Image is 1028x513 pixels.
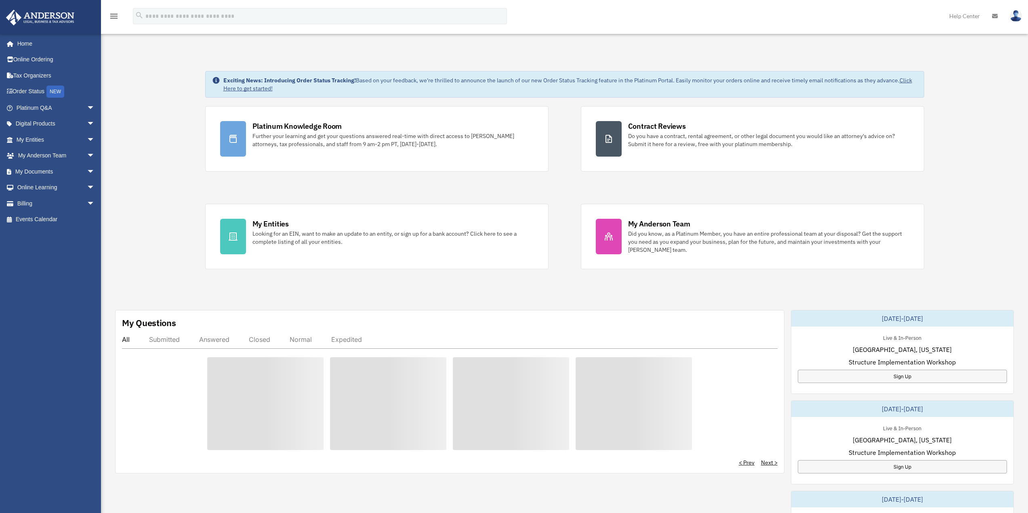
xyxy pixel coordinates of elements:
a: My Entitiesarrow_drop_down [6,132,107,148]
div: Live & In-Person [877,333,928,341]
a: Tax Organizers [6,67,107,84]
div: My Questions [122,317,176,329]
div: Normal [290,335,312,343]
div: [DATE]-[DATE] [791,401,1013,417]
span: Structure Implementation Workshop [849,448,956,457]
a: My Anderson Team Did you know, as a Platinum Member, you have an entire professional team at your... [581,204,924,269]
div: Submitted [149,335,180,343]
div: NEW [46,86,64,98]
a: Sign Up [798,370,1007,383]
div: My Anderson Team [628,219,690,229]
span: arrow_drop_down [87,163,103,180]
div: Answered [199,335,229,343]
a: Digital Productsarrow_drop_down [6,116,107,132]
a: My Entities Looking for an EIN, want to make an update to an entity, or sign up for a bank accoun... [205,204,549,269]
a: Platinum Knowledge Room Further your learning and get your questions answered real-time with dire... [205,106,549,172]
div: Do you have a contract, rental agreement, or other legal document you would like an attorney's ad... [628,132,909,148]
a: Next > [761,459,778,467]
span: arrow_drop_down [87,132,103,148]
a: Sign Up [798,460,1007,473]
div: [DATE]-[DATE] [791,491,1013,507]
div: Looking for an EIN, want to make an update to an entity, or sign up for a bank account? Click her... [252,230,534,246]
a: menu [109,14,119,21]
a: Online Learningarrow_drop_down [6,180,107,196]
img: Anderson Advisors Platinum Portal [4,10,77,25]
div: My Entities [252,219,289,229]
div: Further your learning and get your questions answered real-time with direct access to [PERSON_NAM... [252,132,534,148]
div: Platinum Knowledge Room [252,121,342,131]
span: [GEOGRAPHIC_DATA], [US_STATE] [853,345,952,354]
span: arrow_drop_down [87,116,103,132]
div: Expedited [331,335,362,343]
a: Platinum Q&Aarrow_drop_down [6,100,107,116]
div: Live & In-Person [877,423,928,432]
a: Online Ordering [6,52,107,68]
span: arrow_drop_down [87,100,103,116]
i: search [135,11,144,20]
a: Events Calendar [6,211,107,228]
div: Did you know, as a Platinum Member, you have an entire professional team at your disposal? Get th... [628,230,909,254]
img: User Pic [1010,10,1022,22]
strong: Exciting News: Introducing Order Status Tracking! [223,77,356,84]
span: [GEOGRAPHIC_DATA], [US_STATE] [853,435,952,445]
a: My Anderson Teamarrow_drop_down [6,148,107,164]
a: Contract Reviews Do you have a contract, rental agreement, or other legal document you would like... [581,106,924,172]
a: Order StatusNEW [6,84,107,100]
a: Click Here to get started! [223,77,912,92]
a: My Documentsarrow_drop_down [6,163,107,180]
a: Billingarrow_drop_down [6,195,107,211]
a: Home [6,36,103,52]
span: Structure Implementation Workshop [849,357,956,367]
a: < Prev [739,459,755,467]
span: arrow_drop_down [87,180,103,196]
span: arrow_drop_down [87,195,103,212]
div: [DATE]-[DATE] [791,310,1013,327]
div: All [122,335,130,343]
i: menu [109,11,119,21]
div: Based on your feedback, we're thrilled to announce the launch of our new Order Status Tracking fe... [223,76,917,92]
div: Closed [249,335,270,343]
span: arrow_drop_down [87,148,103,164]
div: Contract Reviews [628,121,686,131]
